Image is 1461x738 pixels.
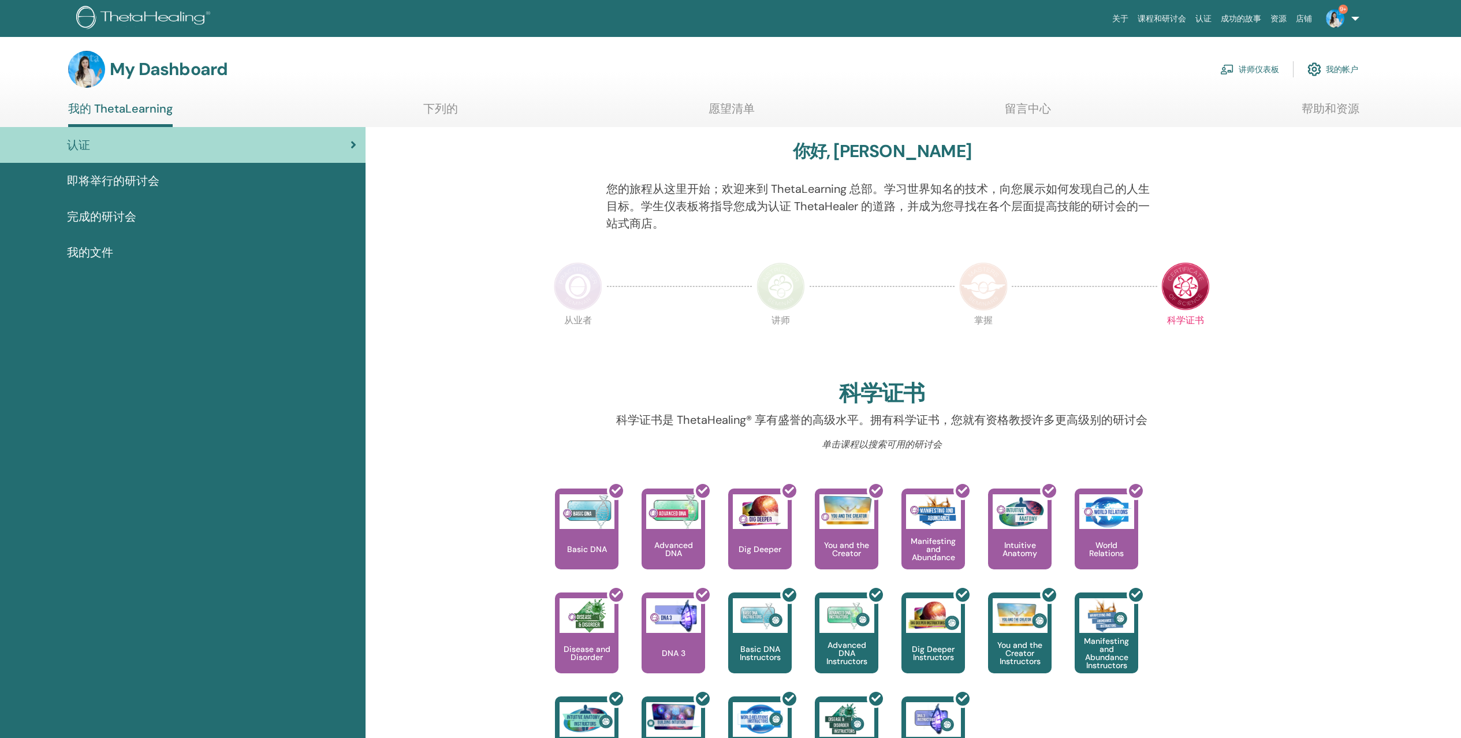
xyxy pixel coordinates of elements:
a: 店铺 [1291,8,1317,29]
img: Intuitive Anatomy [993,494,1048,529]
p: 讲师 [756,316,805,364]
p: World Relations [1075,541,1138,557]
img: Basic DNA Instructors [733,598,788,633]
p: 科学证书 [1161,316,1210,364]
img: Advanced DNA [646,494,701,529]
img: Dig Deeper Instructors [906,598,961,633]
p: Disease and Disorder [555,645,618,661]
p: You and the Creator Instructors [988,641,1052,665]
a: 讲师仪表板 [1220,57,1279,82]
img: You and the Creator Instructors [993,598,1048,633]
span: 完成的研讨会 [67,208,136,225]
span: 9+ [1339,5,1348,14]
a: 课程和研讨会 [1133,8,1191,29]
a: 成功的故事 [1216,8,1266,29]
img: World Relations [1079,494,1134,529]
a: Advanced DNA Instructors Advanced DNA Instructors [815,592,878,696]
a: You and the Creator You and the Creator [815,489,878,592]
a: Basic DNA Basic DNA [555,489,618,592]
a: Manifesting and Abundance Instructors Manifesting and Abundance Instructors [1075,592,1138,696]
img: Disease and Disorder Instructors [819,702,874,737]
a: 资源 [1266,8,1291,29]
span: 我的文件 [67,244,113,261]
a: Manifesting and Abundance Manifesting and Abundance [901,489,965,592]
p: 掌握 [959,316,1008,364]
img: DNA 3 Instructors [906,702,961,737]
a: World Relations World Relations [1075,489,1138,592]
a: Dig Deeper Dig Deeper [728,489,792,592]
img: Manifesting and Abundance [906,494,961,529]
img: Dig Deeper [733,494,788,529]
p: Basic DNA Instructors [728,645,792,661]
img: Disease and Disorder [560,598,614,633]
p: 从业者 [554,316,602,364]
a: DNA 3 DNA 3 [642,592,705,696]
a: 关于 [1108,8,1133,29]
img: Instructor [756,262,805,311]
img: World Relations Instructors [733,702,788,737]
img: Master [959,262,1008,311]
a: 愿望清单 [709,102,755,124]
a: Advanced DNA Advanced DNA [642,489,705,592]
a: 认证 [1191,8,1216,29]
p: Manifesting and Abundance [901,537,965,561]
img: Manifesting and Abundance Instructors [1079,598,1134,633]
a: Intuitive Anatomy Intuitive Anatomy [988,489,1052,592]
p: Dig Deeper [734,545,786,553]
span: 即将举行的研讨会 [67,172,159,189]
img: default.jpg [1326,9,1344,28]
p: 科学证书是 ThetaHealing® 享有盛誉的高级水平。拥有科学证书，您就有资格教授许多更高级别的研讨会 [606,411,1158,428]
img: logo.png [76,6,214,32]
a: 帮助和资源 [1302,102,1359,124]
p: Advanced DNA [642,541,705,557]
h3: 你好, [PERSON_NAME] [793,141,971,162]
img: default.jpg [68,51,105,88]
img: DNA 3 [646,598,701,633]
img: chalkboard-teacher.svg [1220,64,1234,74]
img: Intuitive Anatomy Instructors [560,702,614,737]
img: cog.svg [1307,59,1321,79]
img: Practitioner [554,262,602,311]
span: 认证 [67,136,90,154]
a: Dig Deeper Instructors Dig Deeper Instructors [901,592,965,696]
img: Intuitive Child In Me Instructors [646,702,701,730]
img: You and the Creator [819,494,874,526]
img: Advanced DNA Instructors [819,598,874,633]
a: 我的帐户 [1307,57,1358,82]
h2: 科学证书 [839,381,925,407]
p: Advanced DNA Instructors [815,641,878,665]
a: You and the Creator Instructors You and the Creator Instructors [988,592,1052,696]
a: 我的 ThetaLearning [68,102,173,127]
p: 单击课程以搜索可用的研讨会 [606,438,1158,452]
p: Manifesting and Abundance Instructors [1075,637,1138,669]
a: 留言中心 [1005,102,1051,124]
p: 您的旅程从这里开始；欢迎来到 ThetaLearning 总部。学习世界知名的技术，向您展示如何发现自己的人生目标。学生仪表板将指导您成为认证 ThetaHealer 的道路，并成为您寻找在各个... [606,180,1158,232]
a: 下列的 [423,102,458,124]
p: Dig Deeper Instructors [901,645,965,661]
a: Basic DNA Instructors Basic DNA Instructors [728,592,792,696]
img: Basic DNA [560,494,614,529]
h3: My Dashboard [110,59,228,80]
p: You and the Creator [815,541,878,557]
p: Intuitive Anatomy [988,541,1052,557]
a: Disease and Disorder Disease and Disorder [555,592,618,696]
img: Certificate of Science [1161,262,1210,311]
